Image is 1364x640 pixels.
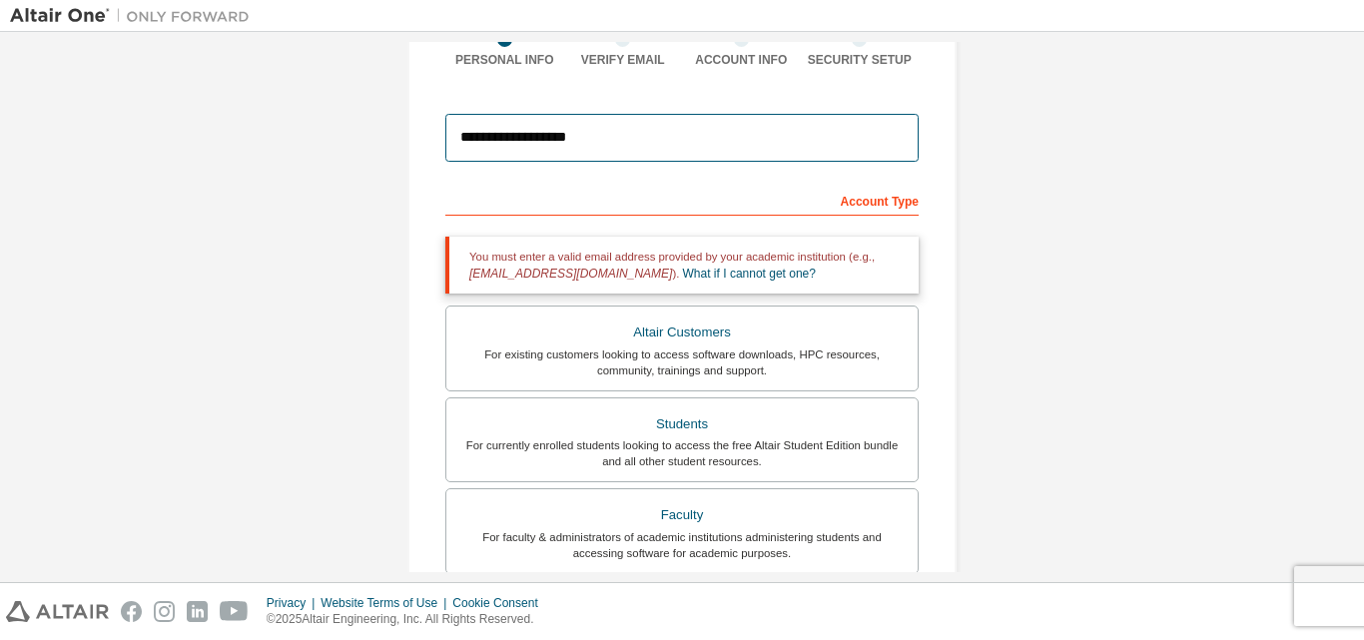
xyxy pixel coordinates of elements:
span: [EMAIL_ADDRESS][DOMAIN_NAME] [469,267,672,281]
div: Security Setup [801,52,920,68]
div: Website Terms of Use [321,595,452,611]
div: Verify Email [564,52,683,68]
p: © 2025 Altair Engineering, Inc. All Rights Reserved. [267,611,550,628]
div: Account Info [682,52,801,68]
img: facebook.svg [121,601,142,622]
div: For existing customers looking to access software downloads, HPC resources, community, trainings ... [458,346,906,378]
img: instagram.svg [154,601,175,622]
a: What if I cannot get one? [683,267,816,281]
div: Account Type [445,184,919,216]
div: Faculty [458,501,906,529]
img: youtube.svg [220,601,249,622]
div: You must enter a valid email address provided by your academic institution (e.g., ). [445,237,919,294]
img: Altair One [10,6,260,26]
img: altair_logo.svg [6,601,109,622]
div: For faculty & administrators of academic institutions administering students and accessing softwa... [458,529,906,561]
div: Personal Info [445,52,564,68]
div: Privacy [267,595,321,611]
div: For currently enrolled students looking to access the free Altair Student Edition bundle and all ... [458,437,906,469]
div: Altair Customers [458,319,906,346]
div: Students [458,410,906,438]
div: Cookie Consent [452,595,549,611]
img: linkedin.svg [187,601,208,622]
